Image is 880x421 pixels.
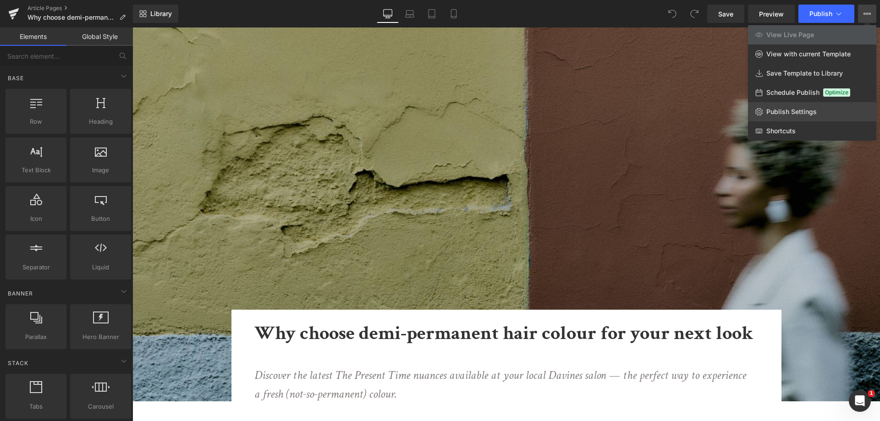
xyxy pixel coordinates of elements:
span: Icon [8,214,64,224]
span: Optimize [823,88,850,97]
span: Hero Banner [73,332,128,342]
iframe: Intercom live chat [849,390,871,412]
span: Why choose demi-permanent hair colour for your next look [27,14,115,21]
b: Why choose demi-permanent hair colour for your next look [122,293,621,318]
a: New Library [133,5,178,23]
span: Heading [73,117,128,126]
span: Base [7,74,25,82]
a: Global Style [66,27,133,46]
button: Undo [663,5,682,23]
span: Button [73,214,128,224]
button: Redo [685,5,704,23]
span: Stack [7,359,29,367]
span: Carousel [73,402,128,411]
span: Image [73,165,128,175]
span: Separator [8,262,64,272]
span: Tabs [8,402,64,411]
a: Laptop [399,5,421,23]
button: Publish [798,5,854,23]
span: Liquid [73,262,128,272]
span: Library [150,10,172,18]
span: Text Block [8,165,64,175]
span: Banner [7,289,34,298]
a: Mobile [443,5,465,23]
a: Article Pages [27,5,133,12]
span: Schedule Publish [766,88,819,97]
i: Discover the latest The Present Time nuances available at your local Davines salon — the perfect ... [122,340,614,375]
span: Save [718,9,733,19]
span: Row [8,117,64,126]
span: Publish [809,10,832,17]
span: Save Template to Library [766,69,843,77]
a: Desktop [377,5,399,23]
span: Parallax [8,332,64,342]
span: 1 [868,390,875,397]
a: Preview [748,5,795,23]
span: View with current Template [766,50,851,58]
span: View Live Page [766,31,814,39]
span: Shortcuts [766,127,796,135]
span: Preview [759,9,784,19]
span: Publish Settings [766,108,817,116]
button: View Live PageView with current TemplateSave Template to LibrarySchedule PublishOptimizePublish S... [858,5,876,23]
a: Tablet [421,5,443,23]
